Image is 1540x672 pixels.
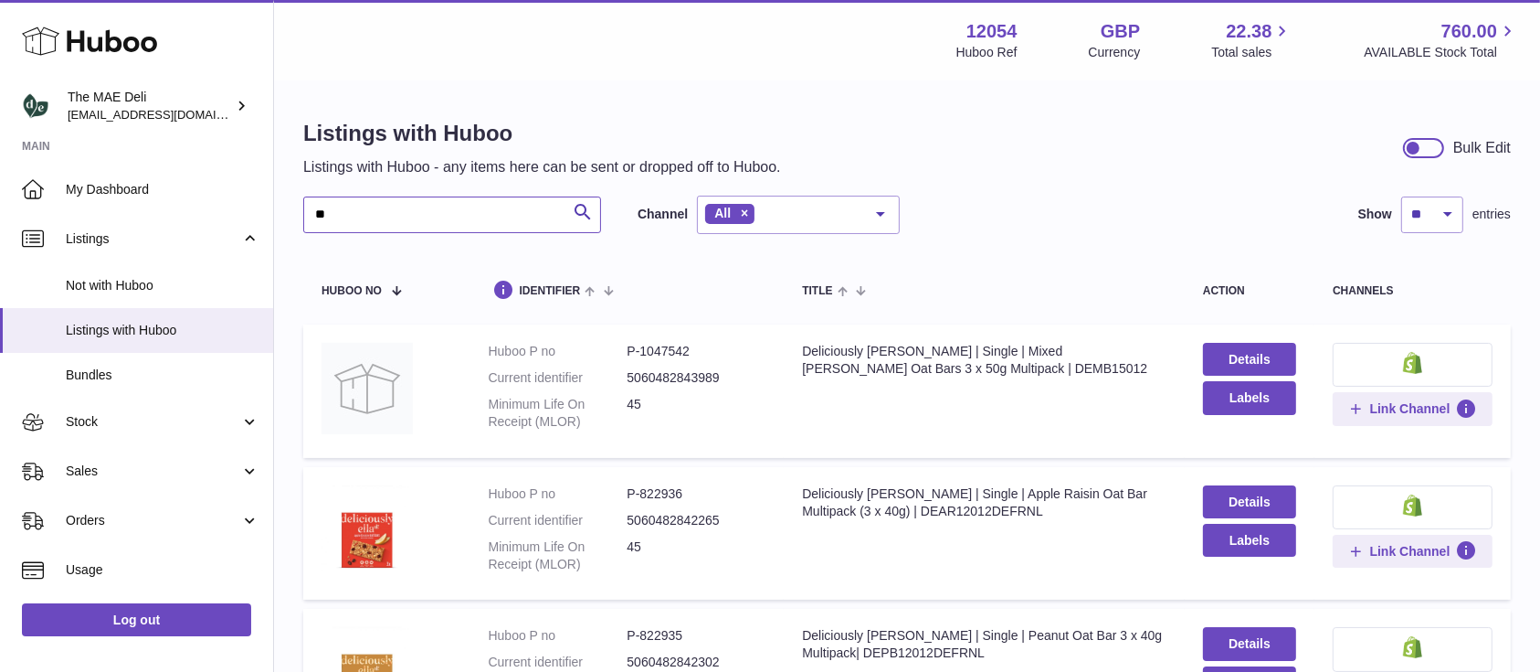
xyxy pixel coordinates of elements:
img: Deliciously Ella | Single | Apple Raisin Oat Bar Multipack (3 x 40g) | DEAR12012DEFRNL [322,485,413,577]
h1: Listings with Huboo [303,119,781,148]
dt: Minimum Life On Receipt (MLOR) [489,539,628,573]
dd: P-1047542 [627,343,765,360]
dt: Huboo P no [489,627,628,645]
span: Usage [66,561,259,579]
dd: 5060482843989 [627,369,765,387]
img: shopify-small.png [1403,636,1422,658]
div: The MAE Deli [68,89,232,123]
span: 22.38 [1226,19,1271,44]
span: Sales [66,463,240,480]
div: Deliciously [PERSON_NAME] | Single | Mixed [PERSON_NAME] Oat Bars 3 x 50g Multipack | DEMB15012 [802,343,1166,378]
div: action [1203,285,1296,297]
span: AVAILABLE Stock Total [1364,44,1518,61]
div: Bulk Edit [1453,138,1511,158]
img: shopify-small.png [1403,495,1422,517]
span: Bundles [66,367,259,384]
a: 22.38 Total sales [1211,19,1292,61]
dt: Huboo P no [489,485,628,503]
span: 760.00 [1441,19,1497,44]
dd: P-822936 [627,485,765,503]
a: Details [1203,627,1296,660]
a: 760.00 AVAILABLE Stock Total [1364,19,1518,61]
span: title [802,285,832,297]
span: [EMAIL_ADDRESS][DOMAIN_NAME] [68,107,269,122]
span: entries [1472,206,1511,223]
img: internalAdmin-12054@internal.huboo.com [22,92,49,120]
dt: Current identifier [489,369,628,387]
button: Link Channel [1333,392,1493,425]
span: Total sales [1211,44,1292,61]
label: Show [1358,206,1392,223]
dt: Current identifier [489,512,628,529]
strong: GBP [1101,19,1140,44]
img: shopify-small.png [1403,352,1422,374]
dd: 5060482842302 [627,654,765,671]
span: All [714,206,731,220]
dt: Current identifier [489,654,628,671]
span: Listings with Huboo [66,322,259,339]
span: Link Channel [1370,543,1450,560]
a: Details [1203,343,1296,376]
dd: P-822935 [627,627,765,645]
div: Deliciously [PERSON_NAME] | Single | Peanut Oat Bar 3 x 40g Multipack| DEPB12012DEFRNL [802,627,1166,662]
span: Stock [66,413,240,431]
button: Labels [1203,381,1296,414]
div: Currency [1089,44,1141,61]
dt: Huboo P no [489,343,628,360]
span: identifier [520,285,581,297]
span: Huboo no [322,285,382,297]
div: Deliciously [PERSON_NAME] | Single | Apple Raisin Oat Bar Multipack (3 x 40g) | DEAR12012DEFRNL [802,485,1166,520]
dd: 45 [627,396,765,431]
label: Channel [638,206,688,223]
dt: Minimum Life On Receipt (MLOR) [489,396,628,431]
img: Deliciously Ella | Single | Mixed Berry Oat Bars 3 x 50g Multipack | DEMB15012 [322,343,413,434]
a: Details [1203,485,1296,518]
span: My Dashboard [66,181,259,198]
button: Labels [1203,524,1296,557]
button: Link Channel [1333,535,1493,568]
span: Listings [66,230,240,248]
span: Not with Huboo [66,277,259,294]
span: Link Channel [1370,400,1450,417]
span: Orders [66,512,240,529]
div: Huboo Ref [956,44,1018,61]
strong: 12054 [966,19,1018,44]
div: channels [1333,285,1493,297]
dd: 5060482842265 [627,512,765,529]
dd: 45 [627,539,765,573]
p: Listings with Huboo - any items here can be sent or dropped off to Huboo. [303,157,781,177]
a: Log out [22,603,251,636]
